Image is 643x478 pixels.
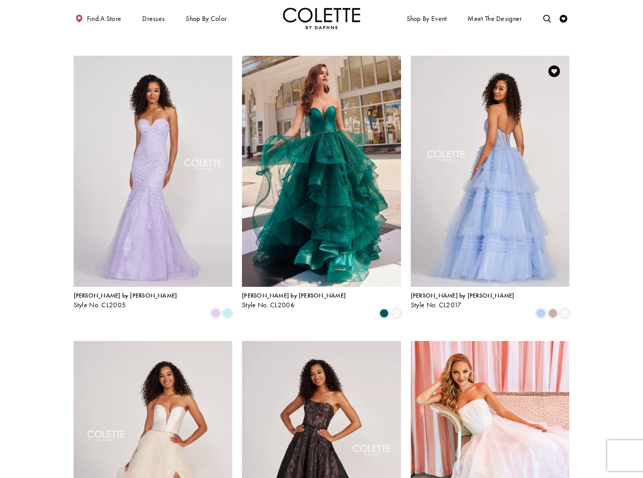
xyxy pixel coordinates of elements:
a: Add to Wishlist [546,63,562,79]
i: Periwinkle [536,309,545,318]
img: Colette by Daphne [283,8,361,29]
span: Shop by color [184,8,229,29]
i: Light Blue [223,309,232,318]
span: Style No. CL2005 [74,301,126,309]
div: Colette by Daphne Style No. CL2005 [74,292,178,309]
div: Colette by Daphne Style No. CL2006 [242,292,346,309]
span: Shop by color [186,15,227,22]
span: Style No. CL2006 [242,301,295,309]
a: Visit Home Page [283,8,361,29]
span: Shop By Event [405,8,449,29]
span: [PERSON_NAME] by [PERSON_NAME] [242,291,346,300]
a: Check Wishlist [558,8,570,29]
span: Shop By Event [407,15,447,22]
a: Visit Colette by Daphne Style No. CL2017 Page [411,56,570,287]
span: Dresses [140,8,167,29]
span: Find a store [87,15,122,22]
span: Dresses [142,15,165,22]
i: Diamond White [560,309,569,318]
div: Colette by Daphne Style No. CL2017 [411,292,515,309]
a: Meet the designer [466,8,524,29]
i: Spruce [380,309,389,318]
a: Toggle search [541,8,553,29]
span: [PERSON_NAME] by [PERSON_NAME] [74,291,178,300]
span: [PERSON_NAME] by [PERSON_NAME] [411,291,515,300]
i: Dusty Rose [548,309,558,318]
span: Style No. CL2017 [411,301,462,309]
span: Meet the designer [468,15,522,22]
i: Diamond White [392,309,401,318]
a: Visit Colette by Daphne Style No. CL2005 Page [74,56,233,287]
a: Find a store [74,8,123,29]
a: Visit Colette by Daphne Style No. CL2006 Page [242,56,401,287]
i: Lilac [211,309,220,318]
